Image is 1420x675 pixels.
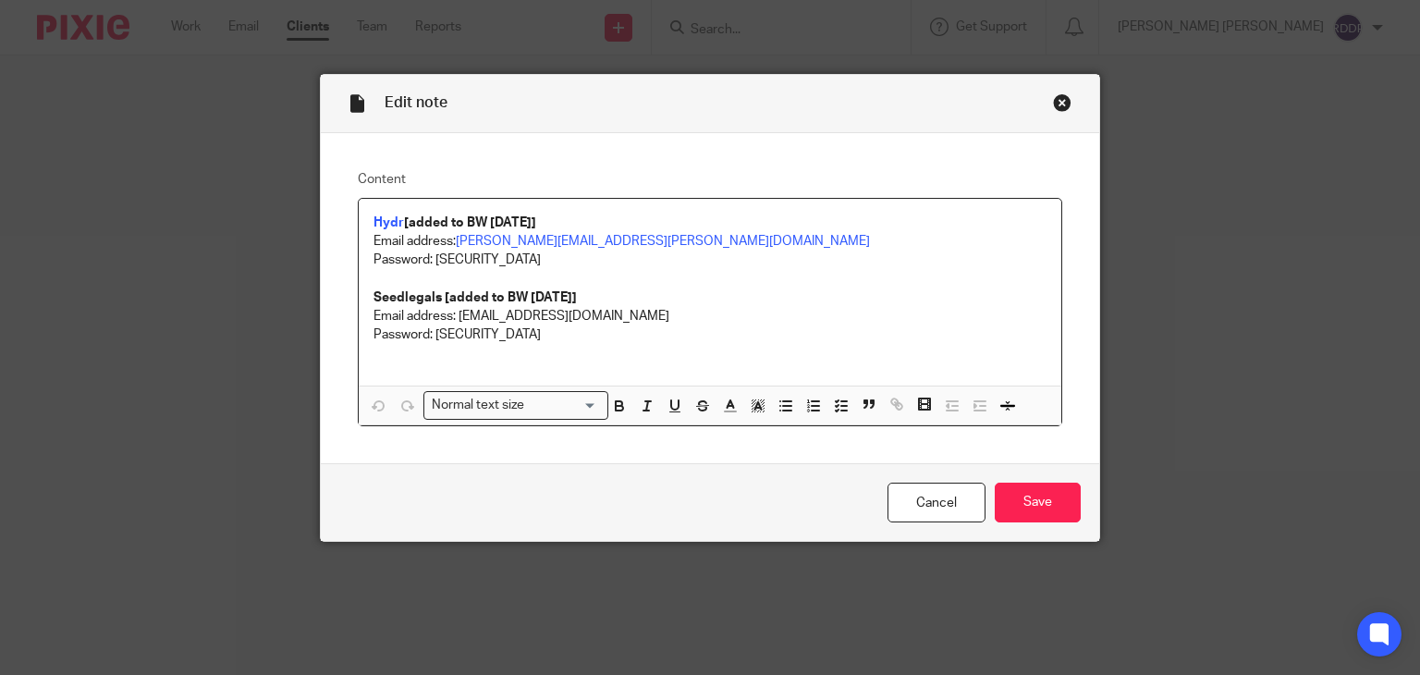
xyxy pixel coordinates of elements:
[428,396,529,415] span: Normal text size
[373,291,577,304] strong: Seedlegals [added to BW [DATE]]
[995,483,1081,522] input: Save
[373,325,1047,344] p: Password: [SECURITY_DATA]
[423,391,608,420] div: Search for option
[887,483,985,522] a: Cancel
[404,216,536,229] strong: [added to BW [DATE]]
[385,95,447,110] span: Edit note
[373,216,404,229] a: Hydr
[531,396,597,415] input: Search for option
[456,235,870,248] a: [PERSON_NAME][EMAIL_ADDRESS][PERSON_NAME][DOMAIN_NAME]
[1053,93,1071,112] div: Close this dialog window
[373,251,1047,269] p: Password: [SECURITY_DATA]
[358,170,1063,189] label: Content
[373,307,1047,325] p: Email address: [EMAIL_ADDRESS][DOMAIN_NAME]
[373,232,1047,251] p: Email address:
